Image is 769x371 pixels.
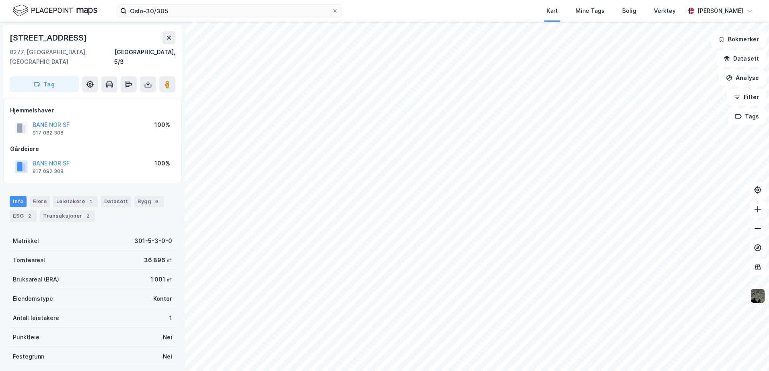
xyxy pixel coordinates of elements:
div: 100% [154,159,170,168]
div: 917 082 308 [33,130,64,136]
button: Tag [10,76,79,92]
button: Analyse [719,70,766,86]
div: 100% [154,120,170,130]
div: Tomteareal [13,255,45,265]
div: Eiere [30,196,50,207]
div: 6 [153,198,161,206]
div: 301-5-3-0-0 [134,236,172,246]
img: 9k= [750,288,765,304]
div: Bygg [134,196,164,207]
div: [PERSON_NAME] [697,6,743,16]
div: Matrikkel [13,236,39,246]
div: Bruksareal (BRA) [13,275,59,284]
div: [GEOGRAPHIC_DATA], 5/3 [114,47,175,67]
img: logo.f888ab2527a4732fd821a326f86c7f29.svg [13,4,97,18]
div: Verktøy [654,6,676,16]
div: 2 [25,212,33,220]
div: 36 896 ㎡ [144,255,172,265]
button: Filter [727,89,766,105]
div: Gårdeiere [10,144,175,154]
button: Datasett [717,51,766,67]
div: Eiendomstype [13,294,53,304]
div: Festegrunn [13,352,44,361]
div: 0277, [GEOGRAPHIC_DATA], [GEOGRAPHIC_DATA] [10,47,114,67]
div: Mine Tags [576,6,605,16]
div: 917 082 308 [33,168,64,175]
div: 1 [169,313,172,323]
div: Datasett [101,196,131,207]
div: 1 001 ㎡ [150,275,172,284]
iframe: Chat Widget [729,332,769,371]
button: Tags [728,108,766,124]
div: Antall leietakere [13,313,59,323]
input: Søk på adresse, matrikkel, gårdeiere, leietakere eller personer [127,5,332,17]
div: Info [10,196,27,207]
div: Hjemmelshaver [10,106,175,115]
div: Nei [163,352,172,361]
div: Transaksjoner [40,210,95,222]
div: Punktleie [13,332,39,342]
button: Bokmerker [711,31,766,47]
div: [STREET_ADDRESS] [10,31,88,44]
div: Nei [163,332,172,342]
div: Kart [547,6,558,16]
div: 1 [86,198,95,206]
div: Bolig [622,6,636,16]
div: 2 [84,212,92,220]
div: Leietakere [53,196,98,207]
div: Kontor [153,294,172,304]
div: ESG [10,210,37,222]
div: Kontrollprogram for chat [729,332,769,371]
